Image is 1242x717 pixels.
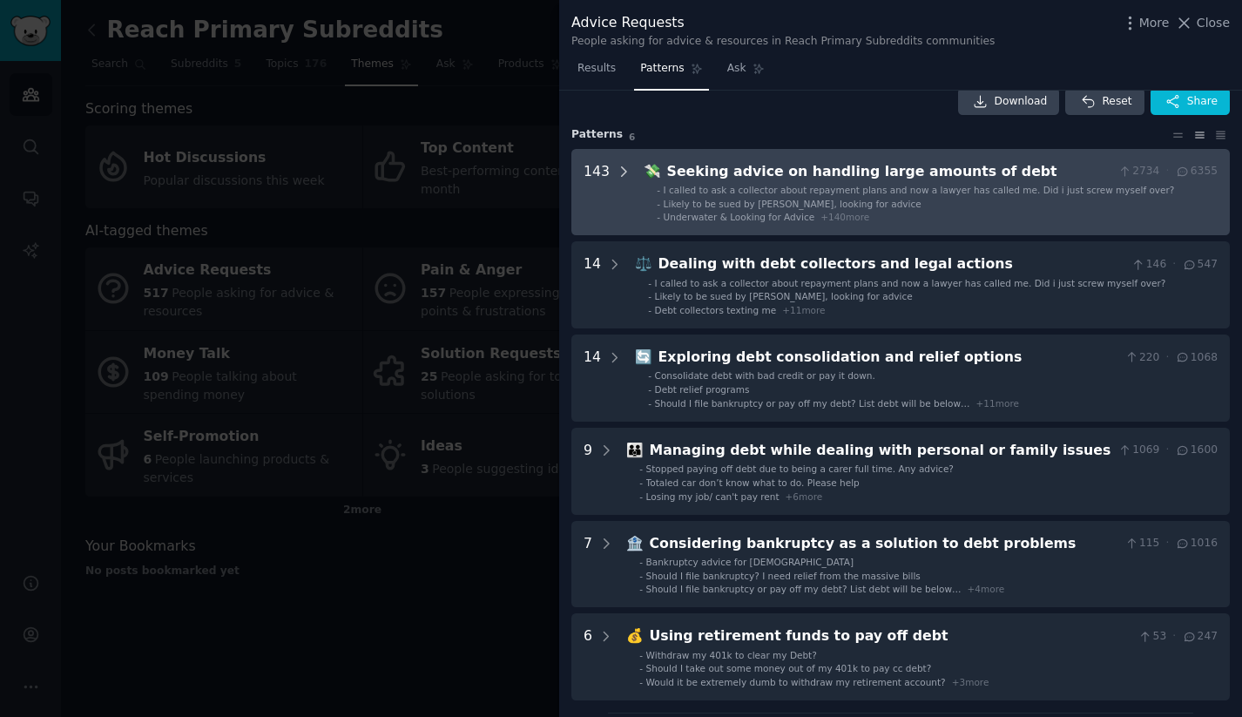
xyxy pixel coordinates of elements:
[1175,14,1230,32] button: Close
[639,490,643,503] div: -
[658,254,1125,275] div: Dealing with debt collectors and legal actions
[1165,443,1169,458] span: ·
[635,255,652,272] span: ⚖️
[1117,164,1160,179] span: 2734
[634,55,708,91] a: Patterns
[1165,164,1169,179] span: ·
[584,347,601,409] div: 14
[639,556,643,568] div: -
[1131,257,1166,273] span: 146
[1117,443,1160,458] span: 1069
[1124,536,1160,551] span: 115
[646,557,854,567] span: Bankruptcy advice for [DEMOGRAPHIC_DATA]
[655,370,875,381] span: Consolidate debt with bad credit or pay it down.
[650,440,1111,462] div: Managing debt while dealing with personal or family issues
[646,491,780,502] span: Losing my job/ can't pay rent
[648,277,651,289] div: -
[657,198,660,210] div: -
[571,55,622,91] a: Results
[648,369,651,382] div: -
[571,127,623,143] span: Pattern s
[658,347,1118,369] div: Exploring debt consolidation and relief options
[646,650,817,660] span: Withdraw my 401k to clear my Debt?
[820,212,869,222] span: + 140 more
[995,94,1048,110] span: Download
[786,491,823,502] span: + 6 more
[1151,88,1230,116] button: Share
[727,61,746,77] span: Ask
[639,662,643,674] div: -
[626,627,644,644] span: 💰
[1175,443,1218,458] span: 1600
[640,61,684,77] span: Patterns
[1165,350,1169,366] span: ·
[1137,629,1166,645] span: 53
[976,398,1019,409] span: + 11 more
[639,649,643,661] div: -
[1172,257,1176,273] span: ·
[584,440,592,503] div: 9
[571,34,995,50] div: People asking for advice & resources in Reach Primary Subreddits communities
[639,676,643,688] div: -
[648,290,651,302] div: -
[648,304,651,316] div: -
[1182,257,1218,273] span: 547
[646,571,921,581] span: Should I file bankruptcy? I need relief from the massive bills
[958,88,1060,116] a: Download
[1175,536,1218,551] span: 1016
[1187,94,1218,110] span: Share
[584,161,610,224] div: 143
[1182,629,1218,645] span: 247
[1165,536,1169,551] span: ·
[646,663,932,673] span: Should I take out some money out of my 401k to pay cc debt?
[629,132,635,142] span: 6
[571,12,995,34] div: Advice Requests
[646,677,946,687] span: Would it be extremely dumb to withdraw my retirement account?
[1175,350,1218,366] span: 1068
[952,677,989,687] span: + 3 more
[968,584,1005,594] span: + 4 more
[1065,88,1144,116] button: Reset
[664,212,815,222] span: Underwater & Looking for Advice
[657,184,660,196] div: -
[650,533,1118,555] div: Considering bankruptcy as a solution to debt problems
[1124,350,1160,366] span: 220
[782,305,825,315] span: + 11 more
[639,570,643,582] div: -
[655,278,1166,288] span: I called to ask a collector about repayment plans and now a lawyer has called me. Did i just scre...
[639,583,643,595] div: -
[584,254,601,316] div: 14
[1121,14,1170,32] button: More
[655,305,777,315] span: Debt collectors texting me
[721,55,771,91] a: Ask
[657,211,660,223] div: -
[655,398,970,409] span: Should I file bankruptcy or pay off my debt? List debt will be below…
[646,584,962,594] span: Should I file bankruptcy or pay off my debt? List debt will be below…
[646,463,954,474] span: Stopped paying off debt due to being a carer full time. Any advice?
[626,442,644,458] span: 👪
[1175,164,1218,179] span: 6355
[655,291,913,301] span: Likely to be sued by [PERSON_NAME], looking for advice
[650,626,1132,647] div: Using retirement funds to pay off debt
[639,477,643,489] div: -
[664,185,1175,195] span: I called to ask a collector about repayment plans and now a lawyer has called me. Did i just scre...
[584,533,592,596] div: 7
[655,384,750,395] span: Debt relief programs
[1102,94,1131,110] span: Reset
[584,626,592,688] div: 6
[635,348,652,365] span: 🔄
[639,463,643,475] div: -
[1139,14,1170,32] span: More
[644,163,661,179] span: 💸
[1197,14,1230,32] span: Close
[1172,629,1176,645] span: ·
[664,199,921,209] span: Likely to be sued by [PERSON_NAME], looking for advice
[646,477,860,488] span: Totaled car don’t know what to do. Please help
[577,61,616,77] span: Results
[648,383,651,396] div: -
[667,161,1111,183] div: Seeking advice on handling large amounts of debt
[626,535,644,551] span: 🏦
[648,397,651,409] div: -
